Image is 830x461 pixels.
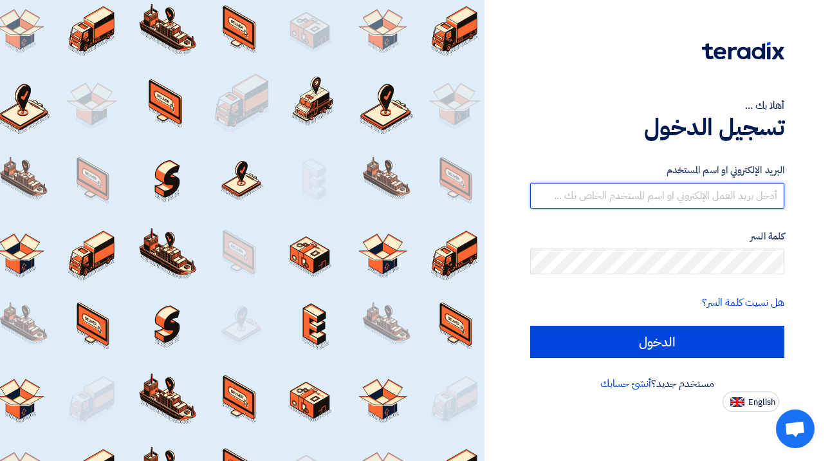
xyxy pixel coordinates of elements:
[723,391,779,412] button: English
[702,295,784,310] a: هل نسيت كلمة السر؟
[702,42,784,60] img: Teradix logo
[530,376,785,391] div: مستخدم جديد؟
[530,113,785,142] h1: تسجيل الدخول
[600,376,651,391] a: أنشئ حسابك
[530,163,785,178] label: البريد الإلكتروني او اسم المستخدم
[530,229,785,244] label: كلمة السر
[730,397,744,407] img: en-US.png
[530,98,785,113] div: أهلا بك ...
[748,398,775,407] span: English
[530,183,785,209] input: أدخل بريد العمل الإلكتروني او اسم المستخدم الخاص بك ...
[530,326,785,358] input: الدخول
[776,409,815,448] a: Open chat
